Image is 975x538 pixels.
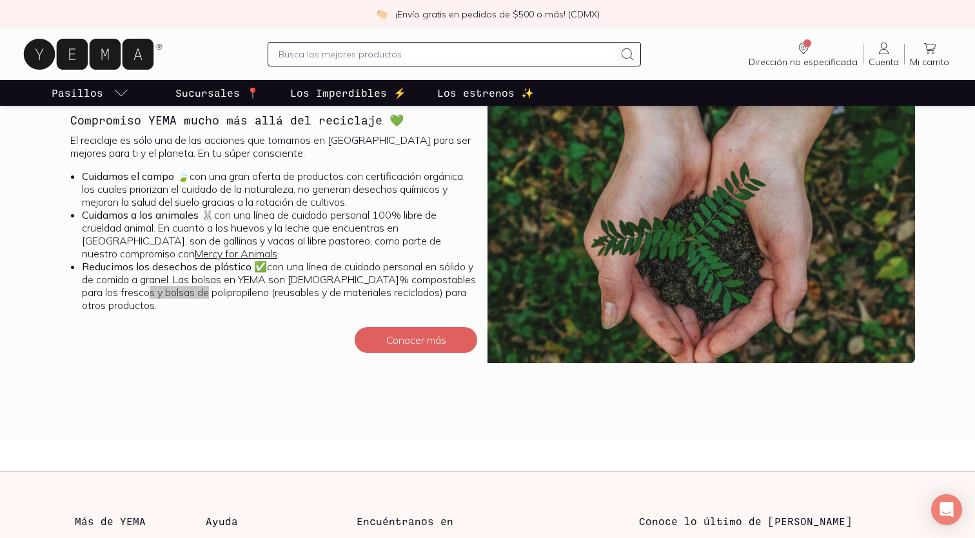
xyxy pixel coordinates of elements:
[173,80,262,106] a: Sucursales 📍
[75,513,206,529] h3: Más de YEMA
[376,8,388,20] img: check
[905,41,954,68] a: Mi carrito
[749,56,858,68] span: Dirección no especificada
[82,170,190,183] b: Cuidamos el campo 🍃
[52,85,103,101] p: Pasillos
[288,80,409,106] a: Los Imperdibles ⚡️
[869,56,899,68] span: Cuenta
[910,56,949,68] span: Mi carrito
[931,494,962,525] div: Open Intercom Messenger
[744,41,863,68] a: Dirección no especificada
[82,170,477,208] li: con una gran oferta de productos con certificación orgánica, los cuales priorizan el cuidado de l...
[60,101,915,363] a: Compromiso YEMA mucho más allá del reciclaje 💚Compromiso YEMA mucho más allá del reciclaje 💚El re...
[195,247,277,260] a: Mercy for Animals
[82,208,214,221] b: Cuidamos a los animales 🐰
[82,260,477,312] li: con una línea de cuidado personal en sólido y de comida a granel. Las bolsas en YEMA son [DEMOGRA...
[639,513,900,529] h3: Conoce lo último de [PERSON_NAME]
[863,41,904,68] a: Cuenta
[70,134,477,159] p: El reciclaje es sólo una de las acciones que tomamos en [GEOGRAPHIC_DATA] para ser mejores para t...
[82,260,267,273] b: Reducimos los desechos de plástico ✅
[355,327,477,353] button: Conocer más
[70,112,404,128] h3: Compromiso YEMA mucho más allá del reciclaje 💚
[206,513,337,529] h3: Ayuda
[395,8,600,21] p: ¡Envío gratis en pedidos de $500 o más! (CDMX)
[49,80,132,106] a: pasillo-todos-link
[357,513,453,529] h3: Encuéntranos en
[290,85,406,101] p: Los Imperdibles ⚡️
[488,101,915,363] img: Compromiso YEMA mucho más allá del reciclaje 💚
[279,46,615,62] input: Busca los mejores productos
[82,208,477,260] li: con una línea de cuidado personal 100% libre de crueldad animal. En cuanto a los huevos y la lech...
[435,80,537,106] a: Los estrenos ✨
[175,85,259,101] p: Sucursales 📍
[437,85,534,101] p: Los estrenos ✨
